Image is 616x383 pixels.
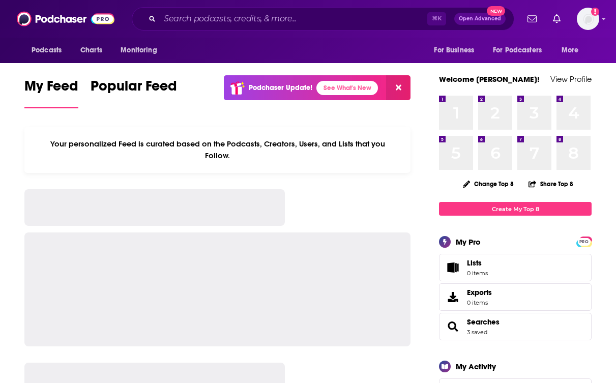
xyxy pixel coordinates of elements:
span: 0 items [467,299,492,306]
div: My Activity [456,362,496,371]
a: Welcome [PERSON_NAME]! [439,74,540,84]
button: Share Top 8 [528,174,574,194]
p: Podchaser Update! [249,83,312,92]
button: open menu [113,41,170,60]
button: open menu [486,41,556,60]
a: My Feed [24,77,78,108]
input: Search podcasts, credits, & more... [160,11,427,27]
span: New [487,6,505,16]
button: open menu [427,41,487,60]
a: Popular Feed [91,77,177,108]
span: Podcasts [32,43,62,57]
button: Show profile menu [577,8,599,30]
img: User Profile [577,8,599,30]
span: Lists [467,258,482,268]
span: Open Advanced [459,16,501,21]
button: Change Top 8 [457,178,520,190]
span: Monitoring [121,43,157,57]
span: ⌘ K [427,12,446,25]
a: Create My Top 8 [439,202,592,216]
span: For Business [434,43,474,57]
svg: Add a profile image [591,8,599,16]
div: My Pro [456,237,481,247]
a: Show notifications dropdown [523,10,541,27]
a: Lists [439,254,592,281]
a: Show notifications dropdown [549,10,565,27]
a: See What's New [316,81,378,95]
a: View Profile [550,74,592,84]
a: Exports [439,283,592,311]
a: PRO [578,238,590,245]
span: PRO [578,238,590,246]
span: Exports [443,290,463,304]
button: open menu [24,41,75,60]
span: Lists [467,258,488,268]
span: Popular Feed [91,77,177,101]
div: Your personalized Feed is curated based on the Podcasts, Creators, Users, and Lists that you Follow. [24,127,410,173]
span: More [562,43,579,57]
span: 0 items [467,270,488,277]
div: Search podcasts, credits, & more... [132,7,514,31]
span: Logged in as jackiemayer [577,8,599,30]
span: Exports [467,288,492,297]
span: For Podcasters [493,43,542,57]
span: Lists [443,260,463,275]
a: Searches [467,317,500,327]
button: open menu [554,41,592,60]
span: My Feed [24,77,78,101]
span: Charts [80,43,102,57]
button: Open AdvancedNew [454,13,506,25]
span: Searches [439,313,592,340]
img: Podchaser - Follow, Share and Rate Podcasts [17,9,114,28]
a: Charts [74,41,108,60]
a: Searches [443,319,463,334]
a: 3 saved [467,329,487,336]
